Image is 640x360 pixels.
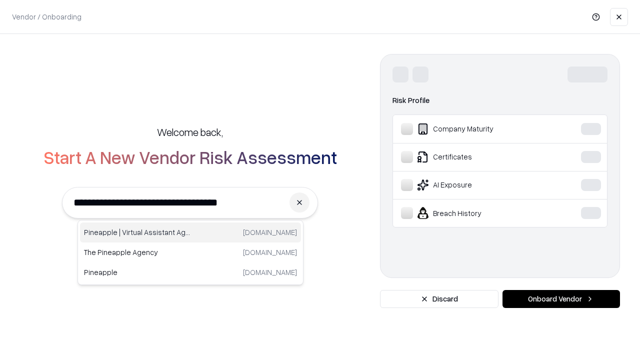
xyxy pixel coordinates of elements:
p: [DOMAIN_NAME] [243,227,297,237]
h5: Welcome back, [157,125,223,139]
p: Pineapple [84,267,190,277]
div: Suggestions [77,220,303,285]
h2: Start A New Vendor Risk Assessment [43,147,337,167]
div: Risk Profile [392,94,607,106]
div: AI Exposure [401,179,550,191]
p: [DOMAIN_NAME] [243,247,297,257]
p: The Pineapple Agency [84,247,190,257]
p: Vendor / Onboarding [12,11,81,22]
button: Onboard Vendor [502,290,620,308]
div: Certificates [401,151,550,163]
p: [DOMAIN_NAME] [243,267,297,277]
div: Company Maturity [401,123,550,135]
p: Pineapple | Virtual Assistant Agency [84,227,190,237]
div: Breach History [401,207,550,219]
button: Discard [380,290,498,308]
